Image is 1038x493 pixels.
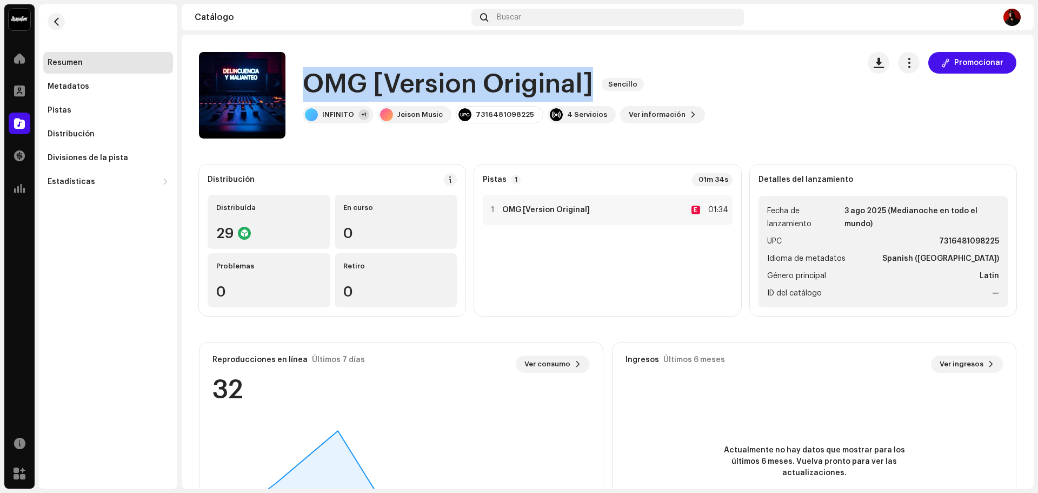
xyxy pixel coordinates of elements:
button: Ver consumo [516,356,590,373]
div: Pistas [48,106,71,115]
div: Jeison Music [397,110,443,119]
button: Ver ingresos [931,356,1003,373]
div: Ingresos [626,356,659,364]
div: E [691,206,700,214]
span: Ver información [629,104,686,126]
span: Buscar [497,13,521,22]
strong: Pistas [483,175,507,184]
div: Últimos 6 meses [663,356,725,364]
strong: Latin [980,269,999,282]
span: Ver consumo [524,353,570,375]
span: Fecha de lanzamiento [767,205,842,231]
div: 4 Servicios [567,110,607,119]
div: 01:34 [704,203,728,216]
strong: — [992,287,999,300]
div: Catálogo [195,13,467,22]
re-m-nav-item: Divisiones de la pista [43,147,173,169]
div: En curso [343,203,449,212]
div: Metadatos [48,82,89,91]
re-m-nav-item: Metadatos [43,76,173,97]
strong: Detalles del lanzamiento [758,175,853,184]
strong: 3 ago 2025 (Medianoche en todo el mundo) [844,205,999,231]
div: Distribución [208,175,255,184]
span: Actualmente no hay datos que mostrar para los últimos 6 meses. Vuelva pronto para ver las actuali... [717,445,911,479]
span: Ver ingresos [940,353,983,375]
div: Problemas [216,262,322,271]
span: Género principal [767,269,826,282]
button: Promocionar [928,52,1016,74]
re-m-nav-dropdown: Estadísticas [43,171,173,193]
div: INFINITO [322,110,354,119]
span: Sencillo [602,78,644,91]
div: 01m 34s [692,173,733,186]
strong: 7316481098225 [939,235,999,248]
div: Últimos 7 días [312,356,365,364]
img: e11bc47b-18b9-4244-8ee0-7a0edd3bc139 [1003,9,1021,26]
div: Estadísticas [48,178,95,186]
div: Distribución [48,130,95,139]
h1: OMG [Version Original] [303,67,593,102]
div: Divisiones de la pista [48,154,128,162]
span: Idioma de metadatos [767,252,846,265]
button: Ver información [620,106,705,123]
re-m-nav-item: Pistas [43,100,173,121]
img: 10370c6a-d0e2-4592-b8a2-38f444b0ca44 [9,9,30,30]
p-badge: 1 [511,175,521,185]
div: 7316481098225 [476,110,534,119]
div: Reproducciones en línea [212,356,308,364]
span: UPC [767,235,782,248]
strong: Spanish ([GEOGRAPHIC_DATA]) [882,252,999,265]
span: ID del catálogo [767,287,822,300]
re-m-nav-item: Resumen [43,52,173,74]
div: +1 [358,109,369,120]
div: Retiro [343,262,449,271]
div: Distribuída [216,203,322,212]
re-m-nav-item: Distribución [43,123,173,145]
span: Promocionar [954,52,1003,74]
div: Resumen [48,58,83,67]
strong: OMG [Version Original] [502,206,590,214]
